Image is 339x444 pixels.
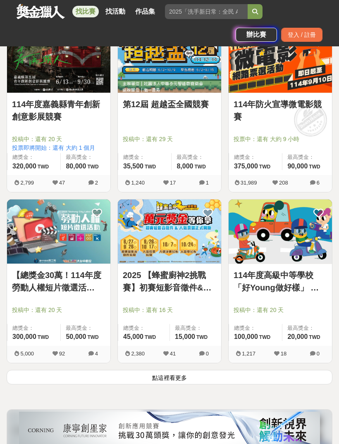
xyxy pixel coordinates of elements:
span: TWD [194,164,205,170]
span: 最高獎金： [175,324,216,332]
button: 點這裡看更多 [7,370,332,384]
span: 投稿中：還有 16 天 [123,306,216,314]
span: 投票即將開始：還有 大約 1 個月 [12,144,105,152]
a: 【總獎金30萬！114年度勞動人權短片徵選活動！】 [12,269,105,294]
a: 作品集 [132,6,158,17]
span: 80,000 [66,163,86,170]
span: 最高獎金： [66,153,105,161]
span: TWD [196,334,208,340]
span: 5,000 [20,350,34,357]
span: 300,000 [12,333,36,340]
span: 最高獎金： [287,324,327,332]
span: 總獎金： [123,153,166,161]
span: 50,000 [66,333,86,340]
span: 320,000 [12,163,36,170]
span: TWD [87,334,98,340]
span: 20,000 [287,333,308,340]
span: TWD [145,164,156,170]
span: 1,217 [242,350,255,357]
span: 總獎金： [234,153,277,161]
img: Cover Image [229,199,332,263]
a: 找活動 [102,6,129,17]
span: 投稿中：還有 20 天 [234,306,327,314]
a: 114年防火宣導微電影競賽 [234,98,327,123]
span: TWD [309,164,320,170]
span: 1 [206,180,209,186]
span: 41 [170,350,176,357]
div: 登入 / 註冊 [281,28,322,42]
span: 2 [95,180,98,186]
span: 投稿中：還有 29 天 [123,135,216,144]
img: Cover Image [229,29,332,93]
span: TWD [38,334,49,340]
a: 找比賽 [72,6,99,17]
input: 2025「洗手新日常：全民 ALL IN」洗手歌全台徵選 [165,4,248,19]
span: 18 [281,350,286,357]
span: 最高獎金： [66,324,105,332]
span: TWD [259,164,270,170]
span: 375,000 [234,163,258,170]
span: 90,000 [287,163,308,170]
span: 總獎金： [12,153,55,161]
span: TWD [309,334,320,340]
a: 辦比賽 [236,28,277,42]
a: 114年度高級中等學校「好Young做好樣」 強制汽車責任保險宣導短片徵選活動 [234,269,327,294]
span: 總獎金： [12,324,55,332]
span: 總獎金： [123,324,165,332]
span: 100,000 [234,333,258,340]
span: TWD [145,334,156,340]
span: TWD [259,334,270,340]
span: 2,799 [20,180,34,186]
span: 1,240 [131,180,145,186]
a: 114年度嘉義縣青年創新創意影展競賽 [12,98,105,123]
img: Cover Image [7,29,110,93]
span: 35,500 [123,163,143,170]
span: 總獎金： [234,324,277,332]
a: 第12屆 超越盃全國競賽 [123,98,216,110]
span: 2,380 [131,350,145,357]
span: 208 [279,180,288,186]
span: 4 [95,350,98,357]
span: 15,000 [175,333,195,340]
span: 投稿中：還有 20 天 [12,306,105,314]
span: 6 [317,180,320,186]
span: 最高獎金： [177,153,216,161]
span: 8,000 [177,163,193,170]
a: 2025 【蜂蜜廚神2挑戰賽】初賽短影音徵件&人氣票選正式開跑！ [123,269,216,294]
span: 0 [206,350,209,357]
img: Cover Image [118,29,221,93]
span: TWD [87,164,98,170]
span: 47 [59,180,65,186]
span: 最高獎金： [287,153,327,161]
span: 45,000 [123,333,143,340]
span: 92 [59,350,65,357]
img: Cover Image [7,199,110,263]
span: 31,989 [241,180,257,186]
span: TWD [38,164,49,170]
span: 17 [170,180,176,186]
span: 0 [317,350,320,357]
span: 投票中：還有 大約 9 小時 [234,135,327,144]
img: Cover Image [118,199,221,263]
span: 投稿中：還有 20 天 [12,135,105,144]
